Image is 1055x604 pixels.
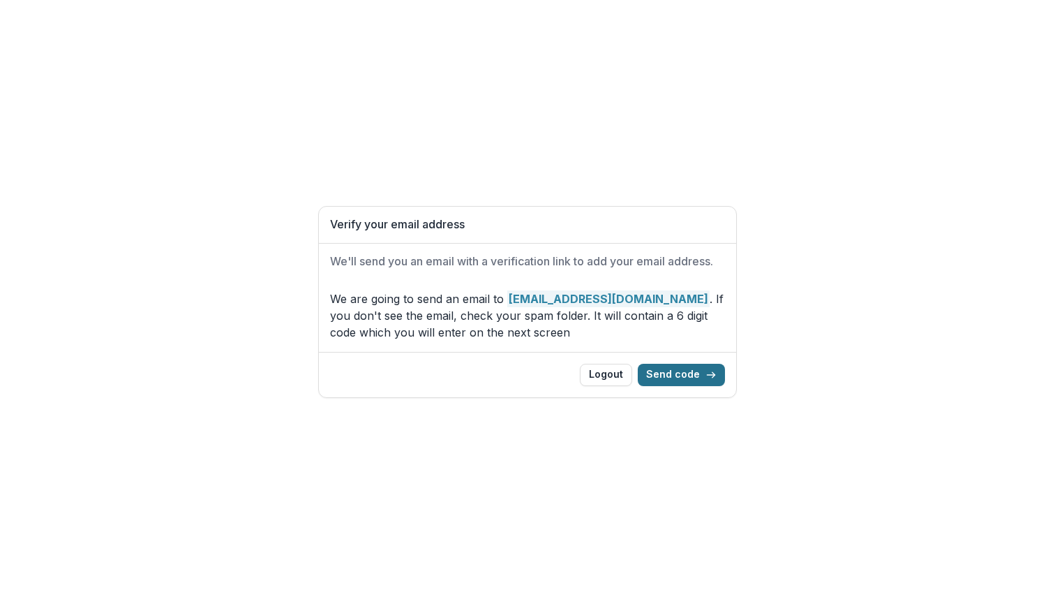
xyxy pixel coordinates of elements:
p: We are going to send an email to . If you don't see the email, check your spam folder. It will co... [330,290,725,341]
h2: We'll send you an email with a verification link to add your email address. [330,255,725,268]
button: Logout [580,364,632,386]
strong: [EMAIL_ADDRESS][DOMAIN_NAME] [507,290,710,307]
button: Send code [638,364,725,386]
h1: Verify your email address [330,218,725,231]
